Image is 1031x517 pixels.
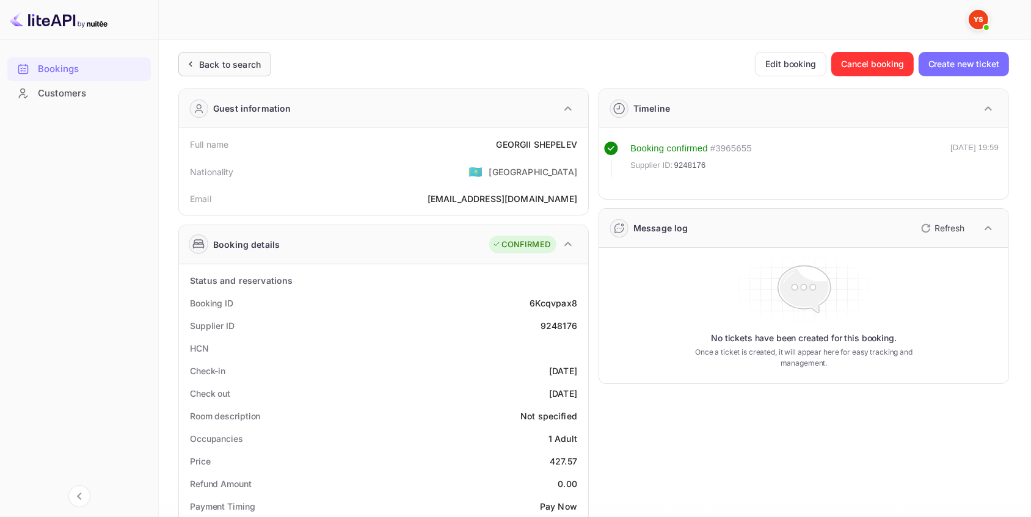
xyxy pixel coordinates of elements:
p: No tickets have been created for this booking. [711,332,897,344]
span: 9248176 [674,159,706,172]
div: 6Kcqvpax8 [530,297,577,309]
div: Nationality [190,165,234,178]
div: Guest information [213,102,291,115]
div: Customers [38,87,145,101]
div: Room description [190,410,260,422]
div: 9248176 [541,319,577,332]
div: Status and reservations [190,274,293,287]
div: 0.00 [558,477,577,490]
div: Occupancies [190,432,243,445]
button: Refresh [914,219,969,238]
button: Collapse navigation [68,485,90,507]
div: Bookings [38,62,145,76]
p: Once a ticket is created, it will appear here for easy tracking and management. [694,347,914,369]
div: Timeline [633,102,670,115]
img: LiteAPI logo [10,10,107,29]
button: Create new ticket [919,52,1009,76]
div: HCN [190,342,209,355]
div: [DATE] [549,364,577,377]
div: Supplier ID [190,319,235,332]
div: CONFIRMED [492,239,550,251]
div: Booking ID [190,297,233,309]
span: United States [468,161,483,183]
div: Payment Timing [190,500,255,513]
div: Not specified [520,410,577,422]
a: Customers [7,82,151,104]
div: Booking confirmed [630,142,708,156]
div: Price [190,455,211,468]
button: Cancel booking [831,52,914,76]
div: Refund Amount [190,477,252,490]
div: Pay Now [540,500,577,513]
div: Booking details [213,238,280,251]
p: Refresh [934,222,964,234]
div: [DATE] [549,387,577,400]
button: Edit booking [755,52,826,76]
div: [GEOGRAPHIC_DATA] [489,165,577,178]
img: Yandex Support [969,10,988,29]
div: Check out [190,387,230,400]
div: GEORGII SHEPELEV [497,138,577,151]
div: Check-in [190,364,225,377]
div: 427.57 [550,455,577,468]
div: Customers [7,82,151,106]
div: 1 Adult [548,432,577,445]
span: Supplier ID: [630,159,673,172]
div: Bookings [7,57,151,81]
div: Message log [633,222,688,234]
div: [DATE] 19:59 [950,142,999,177]
div: Email [190,192,211,205]
a: Bookings [7,57,151,80]
div: Back to search [199,58,261,71]
div: Full name [190,138,228,151]
div: # 3965655 [710,142,752,156]
div: [EMAIL_ADDRESS][DOMAIN_NAME] [428,192,577,205]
